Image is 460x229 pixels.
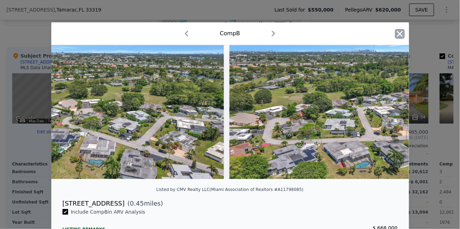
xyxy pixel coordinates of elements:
[125,199,163,208] span: ( miles)
[68,209,148,215] span: Include Comp B in ARV Analysis
[220,29,240,38] div: Comp B
[156,187,304,192] div: Listed by CMV Realty LLC (Miami Association of Realtors #A11798085)
[63,199,125,208] div: [STREET_ADDRESS]
[130,200,144,207] span: 0.45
